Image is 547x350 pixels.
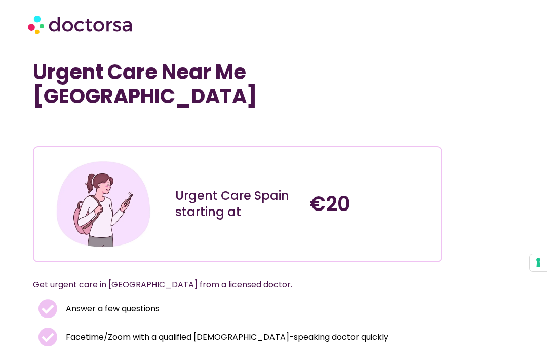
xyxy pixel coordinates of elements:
div: Urgent Care Spain starting at [175,188,299,220]
span: Answer a few questions [63,302,160,316]
p: Get urgent care in [GEOGRAPHIC_DATA] from a licensed doctor. [33,277,418,292]
iframe: Customer reviews powered by Trustpilot [38,124,190,136]
img: Illustration depicting a young woman in a casual outfit, engaged with her smartphone. She has a p... [54,155,153,254]
h1: Urgent Care Near Me [GEOGRAPHIC_DATA] [33,60,442,109]
h4: €20 [309,192,434,216]
span: Facetime/Zoom with a qualified [DEMOGRAPHIC_DATA]-speaking doctor quickly [63,330,388,344]
button: Your consent preferences for tracking technologies [530,254,547,271]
